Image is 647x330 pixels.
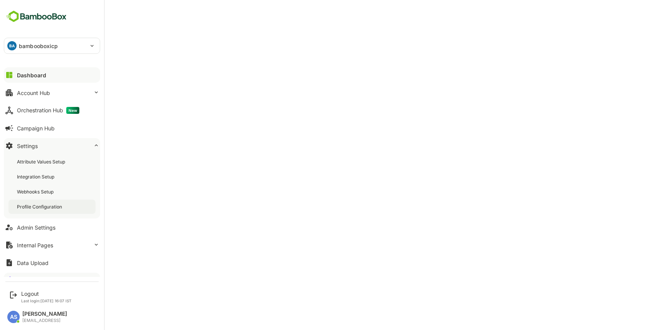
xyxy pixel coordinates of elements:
[17,188,55,195] div: Webhooks Setup
[21,290,72,297] div: Logout
[66,107,79,114] span: New
[4,220,100,235] button: Admin Settings
[22,311,67,317] div: [PERSON_NAME]
[17,125,55,132] div: Campaign Hub
[4,138,100,153] button: Settings
[4,38,100,53] div: BAbambooboxicp
[17,203,64,210] div: Profile Configuration
[17,242,53,248] div: Internal Pages
[17,107,79,114] div: Orchestration Hub
[4,103,100,118] button: Orchestration HubNew
[7,41,17,50] div: BA
[17,143,38,149] div: Settings
[17,173,56,180] div: Integration Setup
[17,224,55,231] div: Admin Settings
[7,311,20,323] div: AS
[4,85,100,100] button: Account Hub
[19,42,58,50] p: bambooboxicp
[4,120,100,136] button: Campaign Hub
[4,237,100,253] button: Internal Pages
[22,318,67,323] div: [EMAIL_ADDRESS]
[17,260,49,266] div: Data Upload
[4,67,100,83] button: Dashboard
[17,90,50,96] div: Account Hub
[21,298,72,303] p: Last login: [DATE] 16:07 IST
[17,158,67,165] div: Attribute Values Setup
[4,9,69,24] img: BambooboxFullLogoMark.5f36c76dfaba33ec1ec1367b70bb1252.svg
[17,72,46,78] div: Dashboard
[4,255,100,270] button: Data Upload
